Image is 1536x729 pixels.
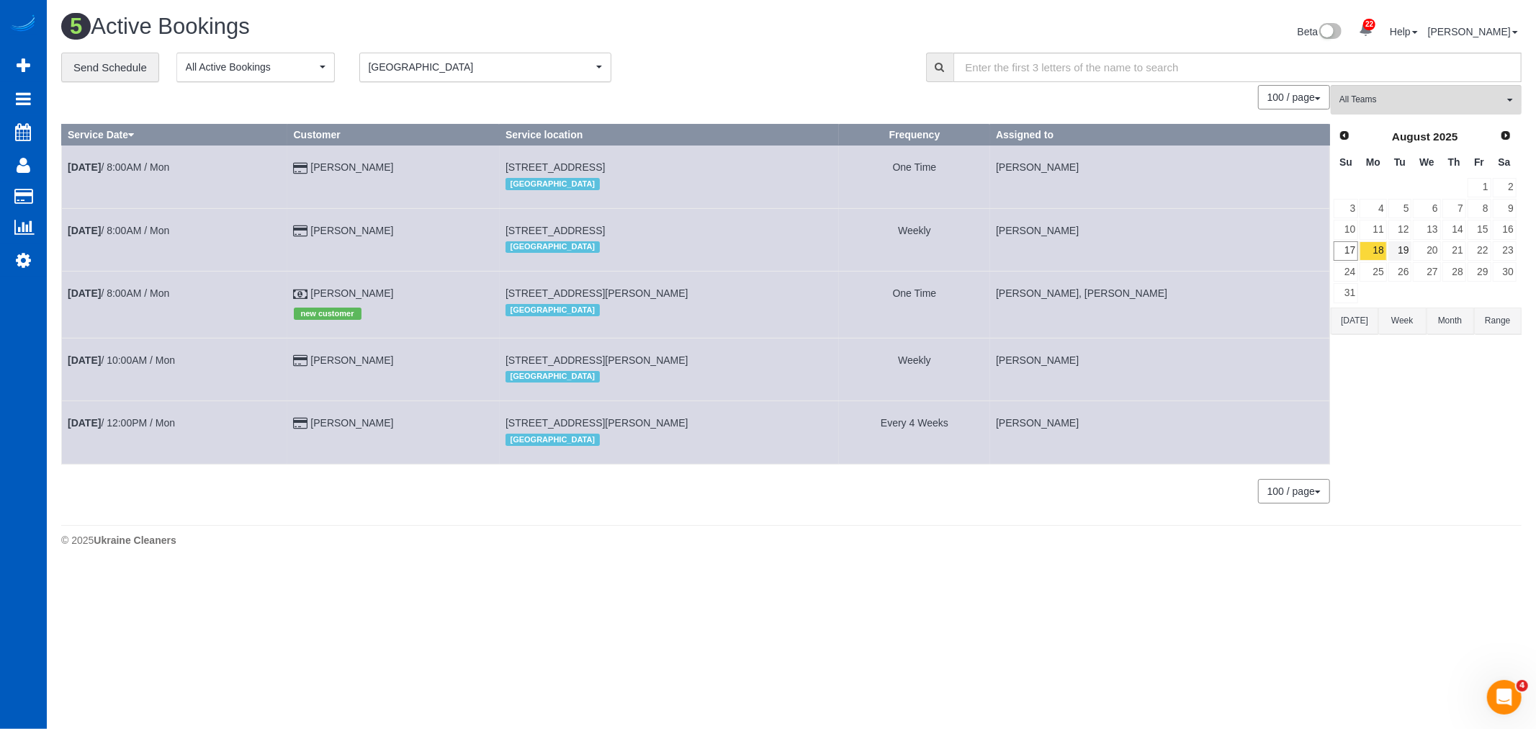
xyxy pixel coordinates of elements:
[1392,130,1430,143] span: August
[1442,220,1466,239] a: 14
[1258,85,1330,109] button: 100 / page
[990,208,1330,271] td: Assigned to
[68,161,169,173] a: [DATE]/ 8:00AM / Mon
[1331,308,1378,334] button: [DATE]
[61,14,781,39] h1: Active Bookings
[294,308,361,319] span: new customer
[1394,156,1406,168] span: Tuesday
[1442,241,1466,261] a: 21
[500,146,840,208] td: Service location
[1413,199,1440,218] a: 6
[1427,308,1474,334] button: Month
[839,272,989,338] td: Frequency
[990,401,1330,464] td: Assigned to
[1331,85,1522,107] ol: All Teams
[287,125,499,146] th: Customer
[310,354,393,366] a: [PERSON_NAME]
[1352,14,1380,46] a: 22
[68,161,101,173] b: [DATE]
[1331,85,1522,115] button: All Teams
[176,53,335,82] button: All Active Bookings
[1499,156,1511,168] span: Saturday
[1428,26,1518,37] a: [PERSON_NAME]
[1360,241,1386,261] a: 18
[359,53,611,82] button: [GEOGRAPHIC_DATA]
[287,146,499,208] td: Customer
[68,354,175,366] a: [DATE]/ 10:00AM / Mon
[500,272,840,338] td: Service location
[1366,156,1380,168] span: Monday
[1413,262,1440,282] a: 27
[1334,220,1358,239] a: 10
[1378,308,1426,334] button: Week
[310,161,393,173] a: [PERSON_NAME]
[287,401,499,464] td: Customer
[990,125,1330,146] th: Assigned to
[1487,680,1522,715] iframe: Intercom live chat
[68,354,101,366] b: [DATE]
[1468,241,1491,261] a: 22
[1388,199,1412,218] a: 5
[506,304,600,316] span: [GEOGRAPHIC_DATA]
[500,208,840,271] td: Service location
[68,417,101,429] b: [DATE]
[287,272,499,338] td: Customer
[68,287,169,299] a: [DATE]/ 8:00AM / Mon
[1388,241,1412,261] a: 19
[1419,156,1434,168] span: Wednesday
[506,178,600,189] span: [GEOGRAPHIC_DATA]
[62,272,288,338] td: Schedule date
[1298,26,1342,37] a: Beta
[506,417,688,429] span: [STREET_ADDRESS][PERSON_NAME]
[1493,199,1517,218] a: 9
[506,241,600,253] span: [GEOGRAPHIC_DATA]
[294,164,308,174] i: Credit Card Payment
[68,225,169,236] a: [DATE]/ 8:00AM / Mon
[62,125,288,146] th: Service Date
[9,14,37,35] img: Automaid Logo
[1334,262,1358,282] a: 24
[1493,241,1517,261] a: 23
[1390,26,1418,37] a: Help
[1474,156,1484,168] span: Friday
[310,225,393,236] a: [PERSON_NAME]
[1517,680,1528,692] span: 4
[1448,156,1460,168] span: Thursday
[1334,199,1358,218] a: 3
[1442,262,1466,282] a: 28
[94,535,176,546] strong: Ukraine Cleaners
[287,338,499,401] td: Customer
[287,208,499,271] td: Customer
[500,338,840,401] td: Service location
[1360,262,1386,282] a: 25
[294,290,308,300] i: Cash Payment
[500,401,840,464] td: Service location
[1468,220,1491,239] a: 15
[506,430,833,449] div: Location
[68,417,175,429] a: [DATE]/ 12:00PM / Mon
[1334,126,1355,146] a: Prev
[1388,262,1412,282] a: 26
[1442,199,1466,218] a: 7
[506,161,605,173] span: [STREET_ADDRESS]
[506,287,688,299] span: [STREET_ADDRESS][PERSON_NAME]
[1259,479,1330,504] nav: Pagination navigation
[506,354,688,366] span: [STREET_ADDRESS][PERSON_NAME]
[359,53,611,82] ol: Portland
[1339,156,1352,168] span: Sunday
[68,225,101,236] b: [DATE]
[61,13,91,40] span: 5
[1360,199,1386,218] a: 4
[506,434,600,445] span: [GEOGRAPHIC_DATA]
[1259,85,1330,109] nav: Pagination navigation
[839,125,989,146] th: Frequency
[61,53,159,83] a: Send Schedule
[990,272,1330,338] td: Assigned to
[294,419,308,429] i: Credit Card Payment
[506,238,833,256] div: Location
[506,371,600,383] span: [GEOGRAPHIC_DATA]
[839,401,989,464] td: Frequency
[186,60,316,74] span: All Active Bookings
[1413,241,1440,261] a: 20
